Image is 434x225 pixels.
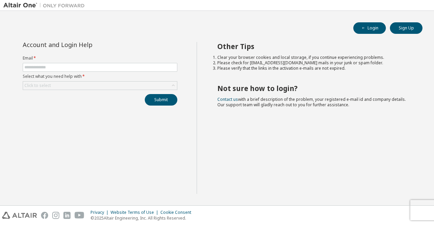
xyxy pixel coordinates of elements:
img: Altair One [3,2,88,9]
span: with a brief description of the problem, your registered e-mail id and company details. Our suppo... [217,96,406,108]
div: Privacy [91,210,111,215]
label: Email [23,55,177,61]
button: Sign Up [390,22,422,34]
img: instagram.svg [52,212,59,219]
h2: Not sure how to login? [217,84,411,93]
div: Click to select [24,83,51,88]
div: Account and Login Help [23,42,146,47]
label: Select what you need help with [23,74,177,79]
img: altair_logo.svg [2,212,37,219]
h2: Other Tips [217,42,411,51]
div: Click to select [23,82,177,90]
a: Contact us [217,96,238,102]
li: Please verify that the links in the activation e-mails are not expired. [217,66,411,71]
button: Submit [145,94,177,106]
img: facebook.svg [41,212,48,219]
img: youtube.svg [75,212,84,219]
p: © 2025 Altair Engineering, Inc. All Rights Reserved. [91,215,195,221]
li: Please check for [EMAIL_ADDRESS][DOMAIN_NAME] mails in your junk or spam folder. [217,60,411,66]
button: Login [353,22,386,34]
div: Website Terms of Use [111,210,160,215]
img: linkedin.svg [63,212,71,219]
li: Clear your browser cookies and local storage, if you continue experiencing problems. [217,55,411,60]
div: Cookie Consent [160,210,195,215]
